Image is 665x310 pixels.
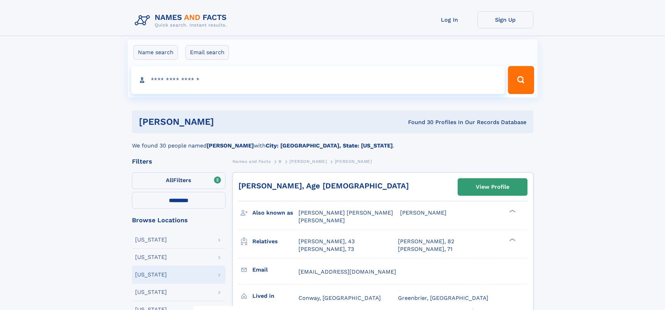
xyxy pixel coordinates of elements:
span: All [166,177,173,183]
div: [US_STATE] [135,254,167,260]
a: [PERSON_NAME], 82 [398,238,454,245]
span: [EMAIL_ADDRESS][DOMAIN_NAME] [298,268,396,275]
a: [PERSON_NAME], Age [DEMOGRAPHIC_DATA] [238,181,409,190]
div: [US_STATE] [135,289,167,295]
a: [PERSON_NAME], 73 [298,245,354,253]
span: Greenbrier, [GEOGRAPHIC_DATA] [398,295,488,301]
div: View Profile [476,179,509,195]
div: We found 30 people named with . [132,133,533,150]
label: Filters [132,172,226,189]
label: Email search [185,45,229,60]
a: Sign Up [478,11,533,28]
input: search input [131,66,505,94]
h3: Lived in [252,290,298,302]
span: [PERSON_NAME] [289,159,327,164]
span: Conway, [GEOGRAPHIC_DATA] [298,295,381,301]
a: [PERSON_NAME], 43 [298,238,355,245]
h3: Also known as [252,207,298,219]
span: [PERSON_NAME] [PERSON_NAME] [298,209,393,216]
a: B [279,157,282,166]
b: [PERSON_NAME] [207,142,254,149]
h3: Relatives [252,236,298,247]
h3: Email [252,264,298,276]
b: City: [GEOGRAPHIC_DATA], State: [US_STATE] [266,142,393,149]
div: ❯ [508,237,516,242]
a: Log In [422,11,478,28]
span: [PERSON_NAME] [400,209,446,216]
span: B [279,159,282,164]
a: Names and Facts [232,157,271,166]
div: [US_STATE] [135,237,167,243]
label: Name search [133,45,178,60]
span: [PERSON_NAME] [298,217,345,224]
div: Browse Locations [132,217,226,223]
div: Filters [132,158,226,165]
div: ❯ [508,209,516,214]
a: [PERSON_NAME] [289,157,327,166]
h1: [PERSON_NAME] [139,117,311,126]
div: [US_STATE] [135,272,167,277]
a: [PERSON_NAME], 71 [398,245,452,253]
a: View Profile [458,179,527,195]
span: [PERSON_NAME] [335,159,372,164]
img: Logo Names and Facts [132,11,232,30]
div: Found 30 Profiles In Our Records Database [311,118,526,126]
button: Search Button [508,66,534,94]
